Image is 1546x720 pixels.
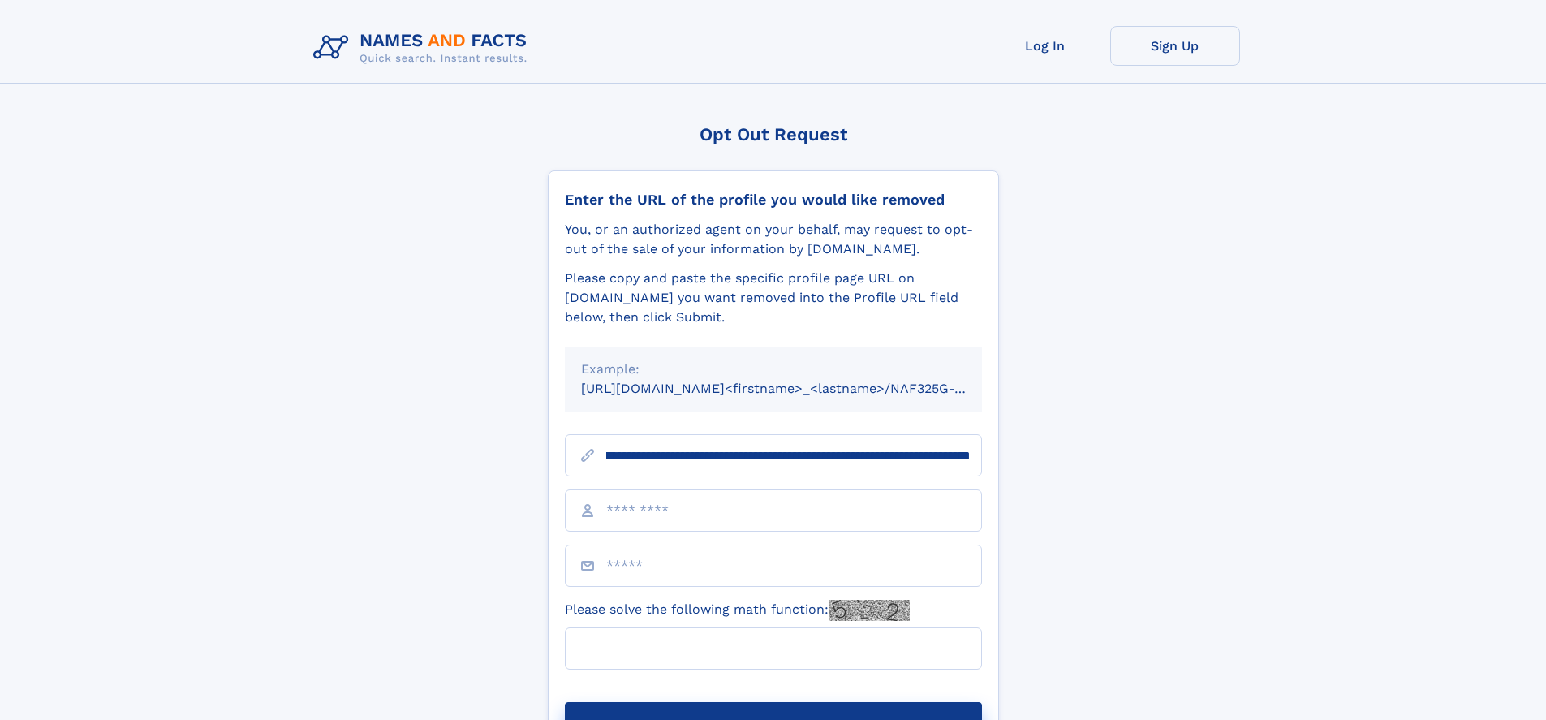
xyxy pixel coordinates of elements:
[565,220,982,259] div: You, or an authorized agent on your behalf, may request to opt-out of the sale of your informatio...
[565,269,982,327] div: Please copy and paste the specific profile page URL on [DOMAIN_NAME] you want removed into the Pr...
[565,600,910,621] label: Please solve the following math function:
[307,26,540,70] img: Logo Names and Facts
[565,191,982,209] div: Enter the URL of the profile you would like removed
[980,26,1110,66] a: Log In
[548,124,999,144] div: Opt Out Request
[1110,26,1240,66] a: Sign Up
[581,381,1013,396] small: [URL][DOMAIN_NAME]<firstname>_<lastname>/NAF325G-xxxxxxxx
[581,360,966,379] div: Example:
